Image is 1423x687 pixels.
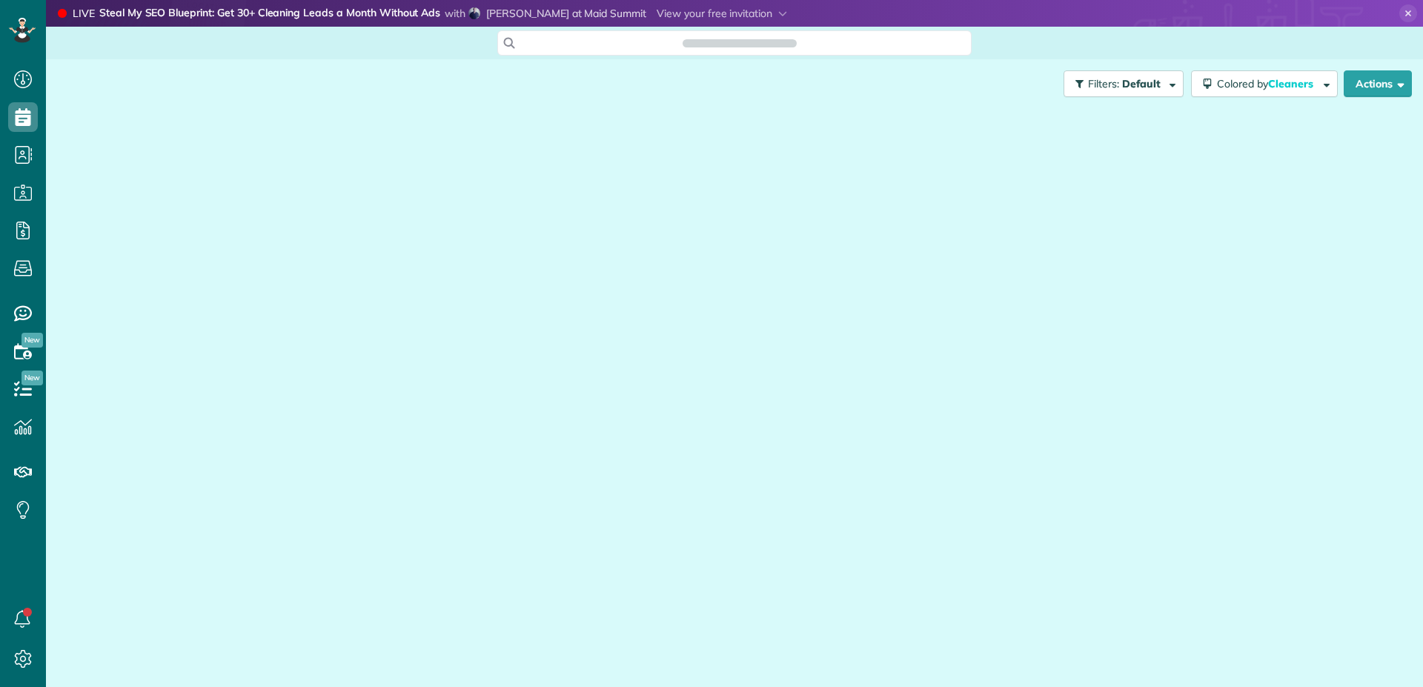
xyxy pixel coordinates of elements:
strong: Steal My SEO Blueprint: Get 30+ Cleaning Leads a Month Without Ads [99,6,440,21]
span: New [21,333,43,348]
span: Search ZenMaid… [697,36,781,50]
span: Cleaners [1268,77,1316,90]
span: Default [1122,77,1161,90]
a: Filters: Default [1056,70,1184,97]
span: Colored by [1217,77,1318,90]
button: Actions [1344,70,1412,97]
img: jonathan-rodrigues-1e5371cb4a9a46eb16665235fd7a13046ed8d1c2ef2990724ac59ee3a94a2827.jpg [468,7,480,19]
span: with [445,7,465,20]
button: Filters: Default [1064,70,1184,97]
span: [PERSON_NAME] at Maid Summit [486,7,646,20]
span: Filters: [1088,77,1119,90]
span: New [21,371,43,385]
button: Colored byCleaners [1191,70,1338,97]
